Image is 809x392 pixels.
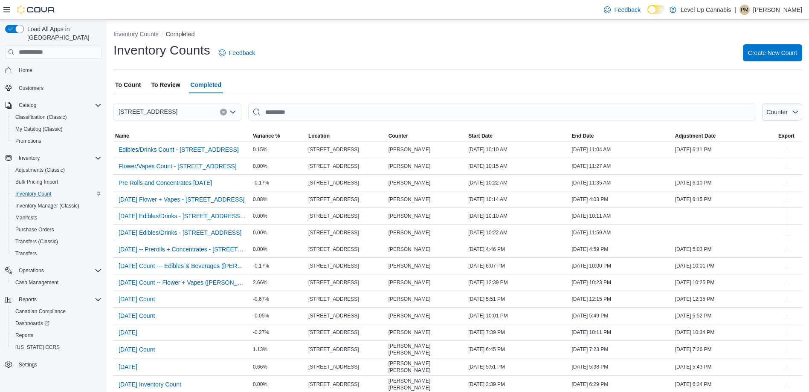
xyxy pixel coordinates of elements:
span: Classification (Classic) [12,112,101,122]
button: Create New Count [743,44,802,61]
a: Manifests [12,213,41,223]
span: [DATE] Flower + Vapes - [STREET_ADDRESS] [119,195,245,204]
div: 0.00% [251,211,307,221]
div: [DATE] 4:59 PM [570,244,673,254]
span: [PERSON_NAME] [PERSON_NAME] [389,343,465,356]
button: [DATE] [115,360,141,373]
span: [PERSON_NAME] [389,312,431,319]
button: Inventory Manager (Classic) [9,200,105,212]
button: Reports [15,294,40,305]
button: Inventory [2,152,105,164]
a: Adjustments (Classic) [12,165,68,175]
span: Feedback [614,6,640,14]
span: [PERSON_NAME] [389,329,431,336]
span: My Catalog (Classic) [15,126,63,133]
span: Completed [191,76,221,93]
button: [DATE] Count [115,343,158,356]
span: Purchase Orders [15,226,54,233]
span: [PERSON_NAME] [389,279,431,286]
button: [DATE] Count --- Edibles & Beverages ([PERSON_NAME]) [115,259,249,272]
span: Bulk Pricing Import [15,179,58,185]
button: [DATE] Count [115,293,158,306]
button: [DATE] Edibles/Drinks - [STREET_ADDRESS] [115,226,245,239]
span: [STREET_ADDRESS] [119,107,177,117]
span: Counter [766,109,788,115]
button: Start Date [467,131,570,141]
span: Canadian Compliance [15,308,66,315]
button: My Catalog (Classic) [9,123,105,135]
span: Bulk Pricing Import [12,177,101,187]
button: Settings [2,358,105,371]
a: Reports [12,330,37,340]
div: [DATE] 6:15 PM [673,194,777,205]
button: Operations [2,265,105,277]
div: [STREET_ADDRESS] [307,144,387,155]
h1: Inventory Counts [113,42,210,59]
button: [DATE] Count [115,309,158,322]
div: [DATE] 11:27 AM [570,161,673,171]
button: [DATE] Inventory Count [115,378,185,391]
div: [STREET_ADDRESS] [307,344,387,355]
div: -0.67% [251,294,307,304]
span: Pre Rolls and Concentrates [DATE] [119,179,212,187]
div: 0.00% [251,379,307,389]
span: Catalog [15,100,101,110]
div: -0.17% [251,178,307,188]
span: Location [308,133,330,139]
a: Transfers (Classic) [12,236,61,247]
button: Completed [166,31,195,37]
div: [DATE] 6:10 PM [673,178,777,188]
div: [DATE] 6:29 PM [570,379,673,389]
span: Reports [19,296,37,303]
button: Pre Rolls and Concentrates [DATE] [115,176,215,189]
span: [PERSON_NAME] [389,229,431,236]
button: Inventory [15,153,43,163]
div: [STREET_ADDRESS] [307,211,387,221]
a: Dashboards [12,318,53,329]
button: [DATE] -- Prerolls + Concentrates - [STREET_ADDRESS] [115,243,249,256]
span: [PERSON_NAME] [389,179,431,186]
span: [DATE] [119,328,137,337]
div: [DATE] 11:04 AM [570,144,673,155]
a: My Catalog (Classic) [12,124,66,134]
button: Cash Management [9,277,105,288]
div: [DATE] 5:52 PM [673,311,777,321]
span: Customers [15,82,101,93]
p: | [734,5,736,15]
span: [PERSON_NAME] [389,262,431,269]
div: Patrick McGinley [739,5,750,15]
a: Inventory Manager (Classic) [12,201,83,211]
span: Dashboards [12,318,101,329]
div: [DATE] 10:15 AM [467,161,570,171]
div: -0.05% [251,311,307,321]
div: [DATE] 10:01 PM [673,261,777,271]
div: [DATE] 6:34 PM [673,379,777,389]
div: 0.00% [251,228,307,238]
div: [DATE] 6:07 PM [467,261,570,271]
div: 0.00% [251,161,307,171]
div: [DATE] 5:03 PM [673,244,777,254]
button: Reports [2,294,105,306]
p: Level Up Cannabis [681,5,731,15]
img: Cova [17,6,55,14]
span: [PERSON_NAME] [389,213,431,219]
span: [DATE] -- Prerolls + Concentrates - [STREET_ADDRESS] [119,245,246,254]
span: [PERSON_NAME] [389,163,431,170]
span: End Date [572,133,594,139]
button: Catalog [2,99,105,111]
span: Transfers (Classic) [15,238,58,245]
button: Inventory Count [9,188,105,200]
span: Reports [15,294,101,305]
div: [DATE] 10:01 PM [467,311,570,321]
a: Feedback [600,1,644,18]
button: Transfers (Classic) [9,236,105,248]
span: [DATE] Count -- Flower + Vapes ([PERSON_NAME]) [119,278,246,287]
button: [US_STATE] CCRS [9,341,105,353]
button: [DATE] Flower + Vapes - [STREET_ADDRESS] [115,193,248,206]
span: Inventory Manager (Classic) [12,201,101,211]
span: Feedback [229,49,255,57]
div: -0.17% [251,261,307,271]
button: Edibles/Drinks Count - [STREET_ADDRESS] [115,143,242,156]
a: Canadian Compliance [12,306,69,317]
